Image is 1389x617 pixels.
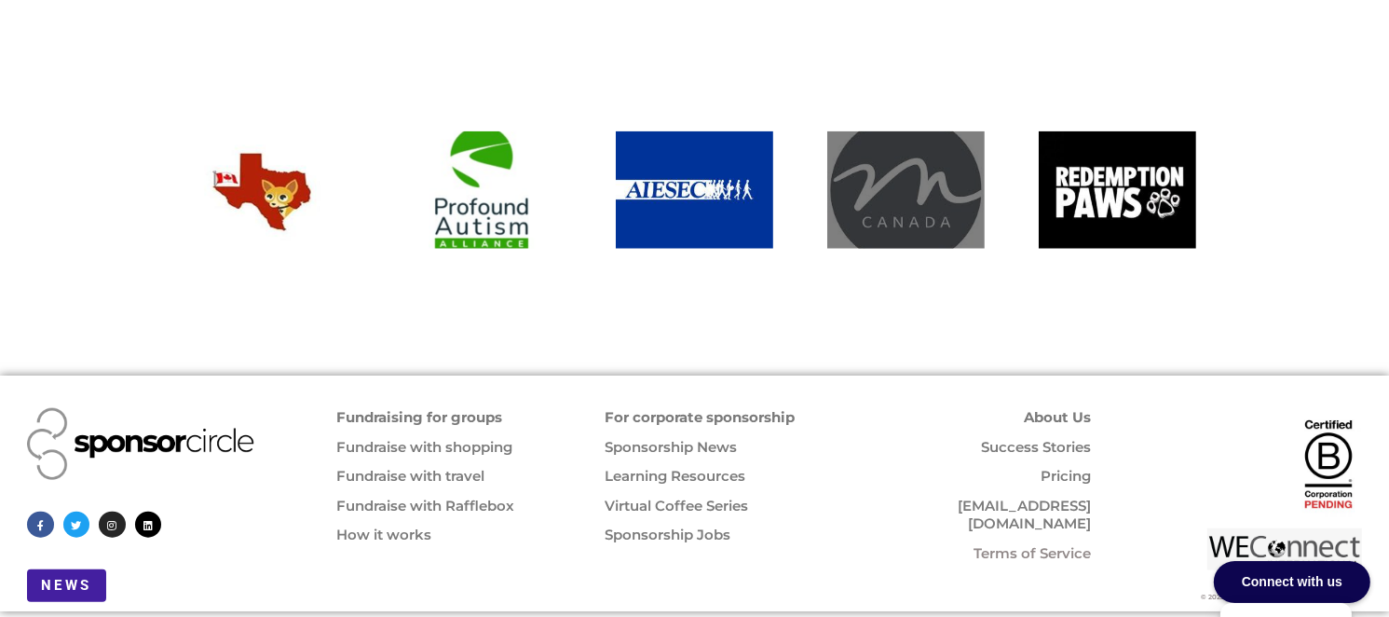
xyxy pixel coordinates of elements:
[981,438,1091,456] a: Success Stories
[336,497,514,514] a: Fundraise with Rafflebox
[27,408,254,480] img: Sponsor Circle logo
[1041,467,1091,485] a: Pricing
[336,467,484,485] a: Fundraise with travel
[27,569,106,602] a: NEWS
[606,408,796,426] a: For corporate sponsorship
[336,526,431,543] a: How it works
[974,544,1091,562] a: Terms of Service
[606,438,738,456] a: Sponsorship News
[606,526,731,543] a: Sponsorship Jobs
[958,497,1091,533] a: [EMAIL_ADDRESS][DOMAIN_NAME]
[336,408,502,426] a: Fundraising for groups
[41,579,92,593] span: NEWS
[606,467,746,485] a: Learning Resources
[1202,593,1362,601] a: © 2023 Sponsor Circle Inc. - All Rights Reserved
[1214,561,1370,603] div: Connect with us
[1024,408,1091,426] a: About Us
[336,438,512,456] a: Fundraise with shopping
[606,497,749,514] a: Virtual Coffee Series
[1207,528,1361,570] img: we connect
